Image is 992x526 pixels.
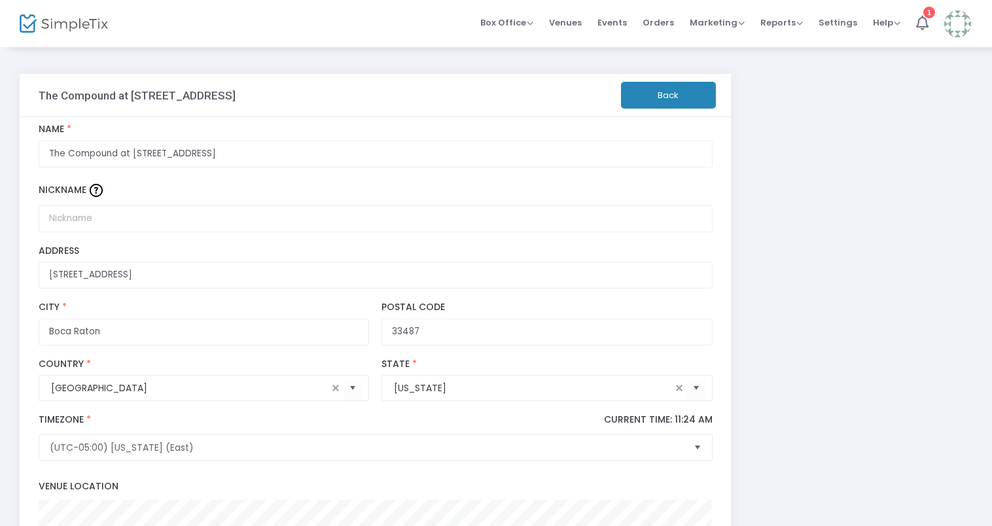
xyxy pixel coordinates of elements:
[394,381,671,395] input: Select State
[621,82,716,109] button: Back
[597,6,627,39] span: Events
[688,435,707,460] button: Select
[923,7,935,18] div: 1
[480,16,533,29] span: Box Office
[819,6,857,39] span: Settings
[39,124,713,135] label: Name
[381,302,712,313] label: Postal Code
[39,359,369,370] label: Country
[690,16,745,29] span: Marketing
[873,16,900,29] span: Help
[344,375,362,402] button: Select
[671,380,687,396] span: clear
[39,414,713,434] label: Timezone
[39,141,713,167] input: Enter Venue Name
[381,319,712,345] input: Postal Code
[39,245,713,257] label: Address
[549,6,582,39] span: Venues
[760,16,803,29] span: Reports
[39,302,369,313] label: City
[604,414,713,426] p: Current Time: 11:24 AM
[39,480,118,493] span: Venue Location
[328,380,344,396] span: clear
[51,381,328,395] input: Select Country
[39,319,369,345] input: City
[687,375,705,402] button: Select
[381,359,712,370] label: State
[39,89,236,102] h3: The Compound at [STREET_ADDRESS]
[50,441,683,454] span: (UTC-05:00) [US_STATE] (East)
[90,184,103,197] img: question-mark
[643,6,674,39] span: Orders
[39,181,713,200] label: Nickname
[39,205,713,232] input: Nickname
